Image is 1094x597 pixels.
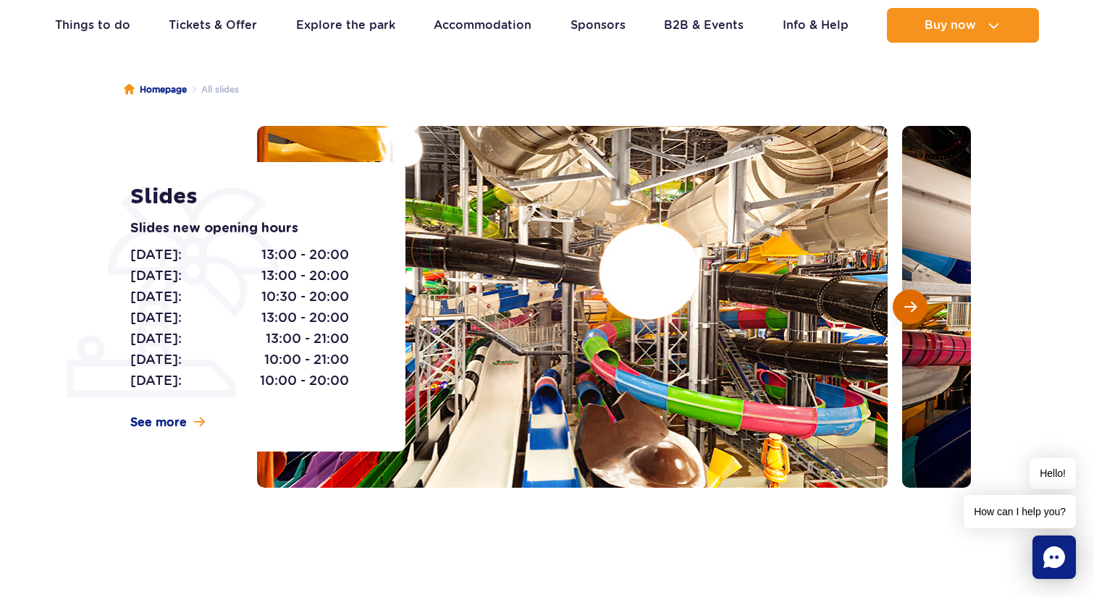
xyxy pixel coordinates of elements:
[130,415,187,431] span: See more
[130,184,373,210] h1: Slides
[55,8,130,43] a: Things to do
[571,8,626,43] a: Sponsors
[187,82,239,97] li: All slides
[130,308,182,328] span: [DATE]:
[783,8,849,43] a: Info & Help
[266,329,349,349] span: 13:00 - 21:00
[261,287,349,307] span: 10:30 - 20:00
[1030,458,1076,489] span: Hello!
[130,266,182,286] span: [DATE]:
[925,19,976,32] span: Buy now
[130,245,182,265] span: [DATE]:
[130,219,373,239] p: Slides new opening hours
[261,245,349,265] span: 13:00 - 20:00
[261,308,349,328] span: 13:00 - 20:00
[130,287,182,307] span: [DATE]:
[296,8,395,43] a: Explore the park
[130,329,182,349] span: [DATE]:
[1032,535,1076,579] div: Chat
[260,371,349,391] span: 10:00 - 20:00
[434,8,531,43] a: Accommodation
[130,350,182,370] span: [DATE]:
[261,266,349,286] span: 13:00 - 20:00
[893,289,927,324] button: Next slide
[664,8,744,43] a: B2B & Events
[124,82,187,97] a: Homepage
[130,415,205,431] a: See more
[264,350,349,370] span: 10:00 - 21:00
[169,8,257,43] a: Tickets & Offer
[887,8,1039,43] button: Buy now
[130,371,182,391] span: [DATE]:
[964,495,1076,528] span: How can I help you?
